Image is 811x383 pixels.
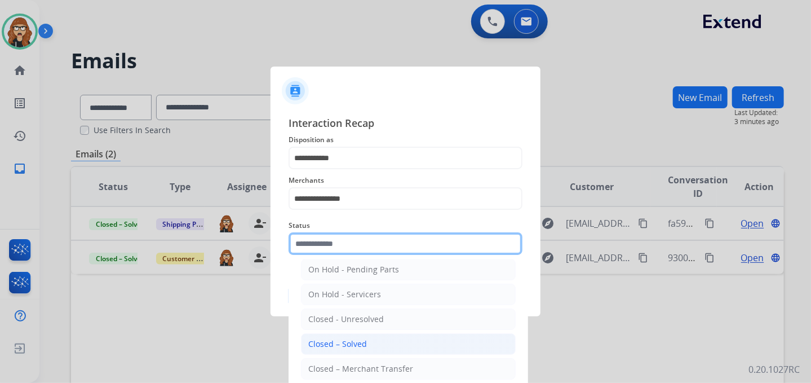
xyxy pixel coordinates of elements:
[289,219,522,232] span: Status
[289,174,522,187] span: Merchants
[282,77,309,104] img: contactIcon
[308,264,399,275] div: On Hold - Pending Parts
[308,289,381,300] div: On Hold - Servicers
[308,314,384,325] div: Closed - Unresolved
[289,133,522,147] span: Disposition as
[308,363,413,375] div: Closed – Merchant Transfer
[748,363,800,376] p: 0.20.1027RC
[289,115,522,133] span: Interaction Recap
[308,338,367,350] div: Closed – Solved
